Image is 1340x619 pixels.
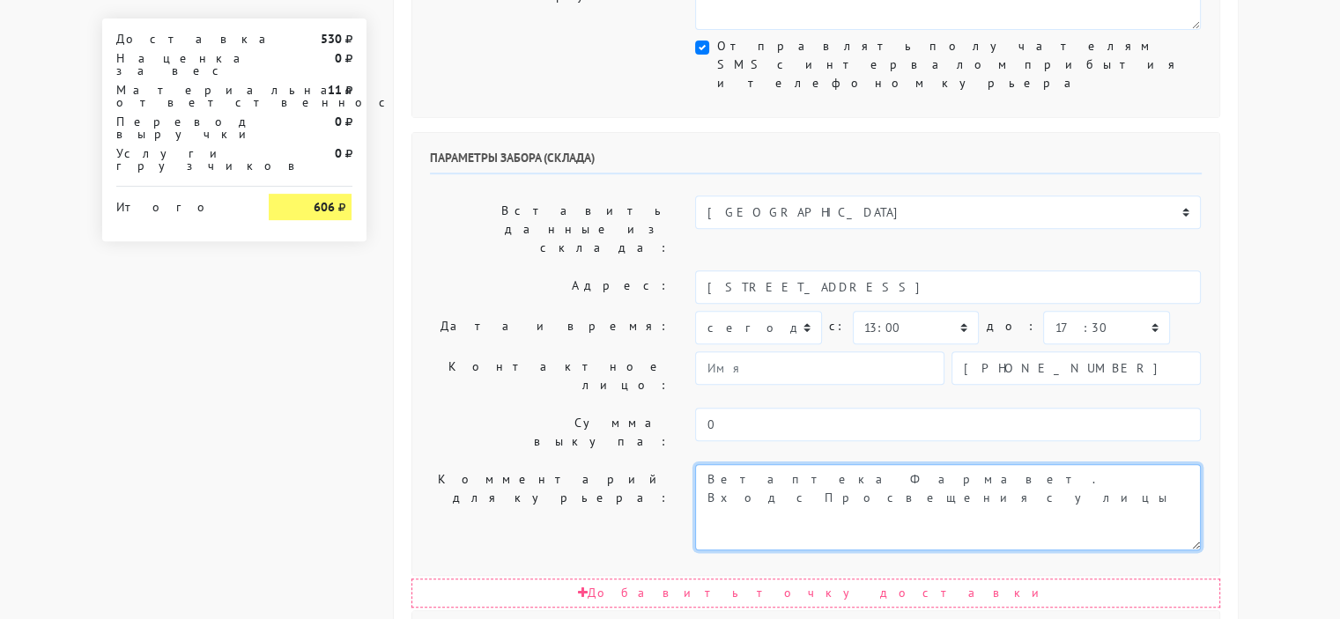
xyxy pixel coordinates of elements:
strong: 530 [320,31,341,47]
strong: 0 [334,114,341,129]
div: Наценка за вес [103,52,256,77]
label: Сумма выкупа: [417,408,683,457]
div: Перевод выручки [103,115,256,140]
h6: Параметры забора (склада) [430,151,1202,174]
strong: 11 [327,82,341,98]
strong: 0 [334,50,341,66]
strong: 606 [313,199,334,215]
strong: 0 [334,145,341,161]
textarea: Ветаптека Фармавет. Вход с Просвещения с улицы [695,464,1201,550]
label: c: [829,311,846,342]
div: Итого [116,194,243,213]
label: Адрес: [417,270,683,304]
label: Комментарий для курьера: [417,464,683,550]
label: Вставить данные из склада: [417,195,683,263]
label: Отправлять получателям SMS с интервалом прибытия и телефоном курьера [716,37,1201,92]
input: Телефон [951,351,1201,385]
label: до: [986,311,1036,342]
label: Дата и время: [417,311,683,344]
label: Контактное лицо: [417,351,683,401]
div: Добавить точку доставки [411,578,1220,608]
input: Имя [695,351,944,385]
div: Услуги грузчиков [103,147,256,172]
div: Материальная ответственность [103,84,256,108]
div: Доставка [103,33,256,45]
